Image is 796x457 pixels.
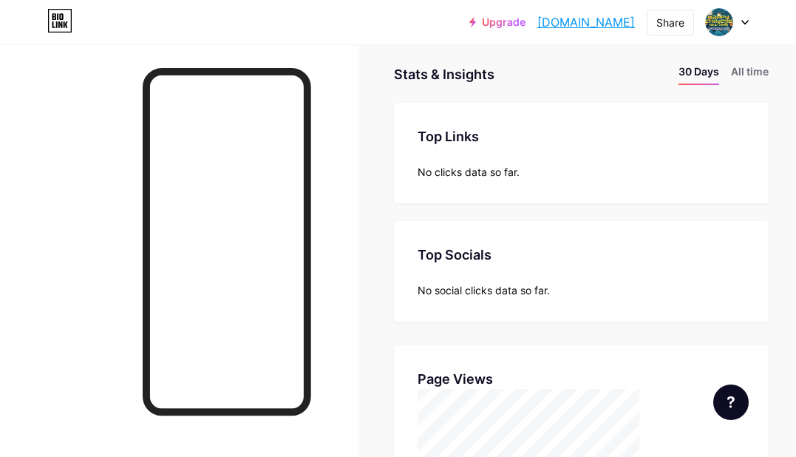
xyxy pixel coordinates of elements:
[705,8,733,36] img: Kartika Oktavia
[656,15,684,30] div: Share
[418,245,745,265] div: Top Socials
[418,126,745,146] div: Top Links
[537,13,635,31] a: [DOMAIN_NAME]
[394,64,494,85] div: Stats & Insights
[418,164,745,180] div: No clicks data so far.
[678,64,719,85] li: 30 Days
[731,64,769,85] li: All time
[469,16,525,28] a: Upgrade
[418,282,745,298] div: No social clicks data so far.
[418,369,745,389] div: Page Views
